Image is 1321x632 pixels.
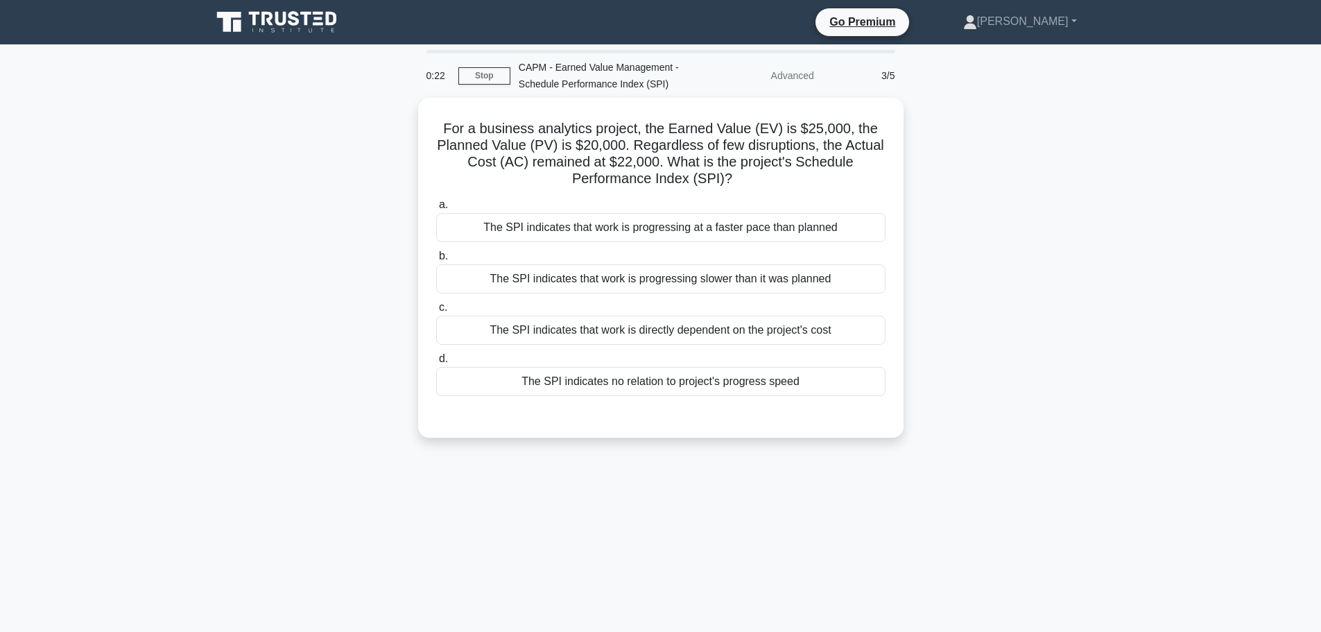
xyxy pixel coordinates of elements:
[930,8,1110,35] a: [PERSON_NAME]
[435,120,887,188] h5: For a business analytics project, the Earned Value (EV) is $25,000, the Planned Value (PV) is $20...
[436,264,886,293] div: The SPI indicates that work is progressing slower than it was planned
[436,316,886,345] div: The SPI indicates that work is directly dependent on the project's cost
[510,53,701,98] div: CAPM - Earned Value Management - Schedule Performance Index (SPI)
[439,301,447,313] span: c.
[821,13,904,31] a: Go Premium
[418,62,458,89] div: 0:22
[458,67,510,85] a: Stop
[439,198,448,210] span: a.
[822,62,904,89] div: 3/5
[439,352,448,364] span: d.
[701,62,822,89] div: Advanced
[439,250,448,262] span: b.
[436,367,886,396] div: The SPI indicates no relation to project's progress speed
[436,213,886,242] div: The SPI indicates that work is progressing at a faster pace than planned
